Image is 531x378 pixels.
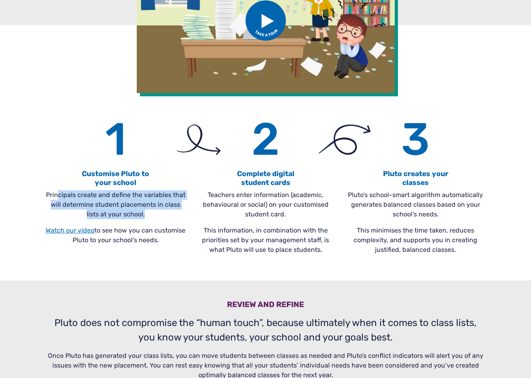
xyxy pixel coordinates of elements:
[246,0,286,41] img: btn_take_tour.svg
[196,226,336,255] p: This information, in combination with the priorities set by your management staff, is what Pluto ...
[46,316,486,345] p: Pluto does not compromise the “human touch”, because ultimately when it comes to class lists, you...
[196,170,336,187] h4: Complete digital student cards
[46,300,486,312] h3: Review and refine
[196,112,336,166] h6: 2
[346,170,486,187] h4: Pluto creates your classes
[46,226,94,234] a: Watch our video
[319,125,371,155] img: arrow_2.svg
[346,190,486,219] p: Pluto’s school-smart algorithm automatically generates balanced classes based on your school’s ne...
[46,112,186,166] h6: 1
[196,190,336,219] p: Teachers enter information (academic, behavioural or social) on your customised student card.
[346,226,486,255] p: This minimises the time taken, reduces complexity, and supports you in creating justified, balanc...
[346,112,486,166] h6: 3
[46,190,186,219] p: Principals create and define the variables that will determine student placements in class lists ...
[46,226,186,245] p: to see how you can customise Pluto to your school’s needs.
[177,125,220,155] img: arrow_1.svg
[46,170,186,187] h4: Customise Pluto to your school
